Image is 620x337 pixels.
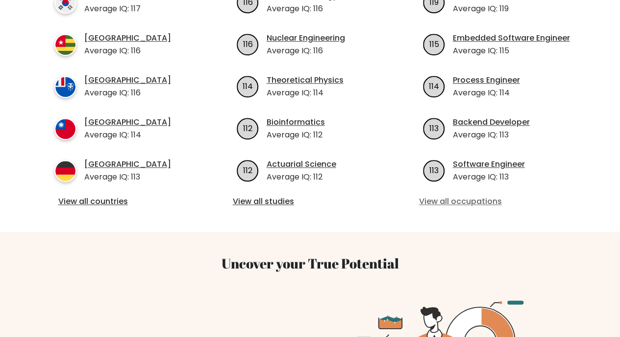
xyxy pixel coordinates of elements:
[84,171,171,183] p: Average IQ: 113
[54,160,76,182] img: country
[54,76,76,98] img: country
[453,158,525,170] a: Software Engineer
[243,38,252,49] text: 116
[233,196,388,207] a: View all studies
[267,74,344,86] a: Theoretical Physics
[453,3,509,15] p: Average IQ: 119
[429,122,439,134] text: 113
[84,116,171,128] a: [GEOGRAPHIC_DATA]
[267,171,336,183] p: Average IQ: 112
[453,87,520,99] p: Average IQ: 114
[84,74,171,86] a: [GEOGRAPHIC_DATA]
[453,116,530,128] a: Backend Developer
[84,158,171,170] a: [GEOGRAPHIC_DATA]
[453,32,570,44] a: Embedded Software Engineer
[429,80,439,91] text: 114
[267,3,337,15] p: Average IQ: 116
[429,164,439,176] text: 113
[243,164,252,176] text: 112
[419,196,574,207] a: View all occupations
[54,34,76,56] img: country
[243,122,252,134] text: 112
[58,196,190,207] a: View all countries
[84,129,171,141] p: Average IQ: 114
[453,74,520,86] a: Process Engineer
[267,158,336,170] a: Actuarial Science
[84,45,171,57] p: Average IQ: 116
[267,45,345,57] p: Average IQ: 116
[453,171,525,183] p: Average IQ: 113
[453,129,530,141] p: Average IQ: 113
[37,255,584,272] h3: Uncover your True Potential
[267,87,344,99] p: Average IQ: 114
[453,45,570,57] p: Average IQ: 115
[267,129,325,141] p: Average IQ: 112
[84,32,171,44] a: [GEOGRAPHIC_DATA]
[429,38,439,49] text: 115
[267,116,325,128] a: Bioinformatics
[267,32,345,44] a: Nuclear Engineering
[243,80,253,91] text: 114
[54,118,76,140] img: country
[84,3,171,15] p: Average IQ: 117
[84,87,171,99] p: Average IQ: 116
